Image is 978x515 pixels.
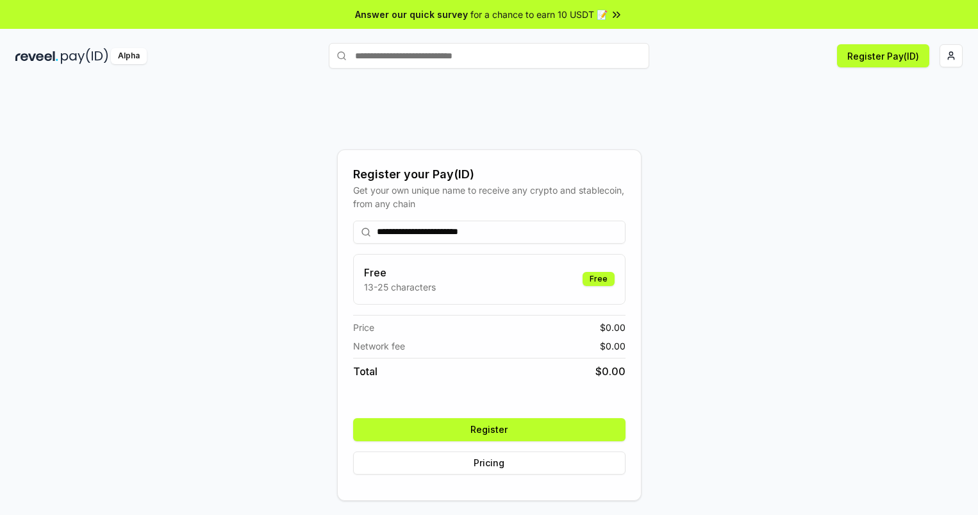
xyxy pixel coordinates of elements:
[353,364,377,379] span: Total
[364,265,436,280] h3: Free
[583,272,615,286] div: Free
[595,364,626,379] span: $ 0.00
[61,48,108,64] img: pay_id
[353,321,374,334] span: Price
[364,280,436,294] p: 13-25 characters
[353,452,626,475] button: Pricing
[353,183,626,210] div: Get your own unique name to receive any crypto and stablecoin, from any chain
[353,339,405,353] span: Network fee
[600,339,626,353] span: $ 0.00
[353,418,626,441] button: Register
[600,321,626,334] span: $ 0.00
[353,165,626,183] div: Register your Pay(ID)
[111,48,147,64] div: Alpha
[355,8,468,21] span: Answer our quick survey
[15,48,58,64] img: reveel_dark
[470,8,608,21] span: for a chance to earn 10 USDT 📝
[837,44,929,67] button: Register Pay(ID)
